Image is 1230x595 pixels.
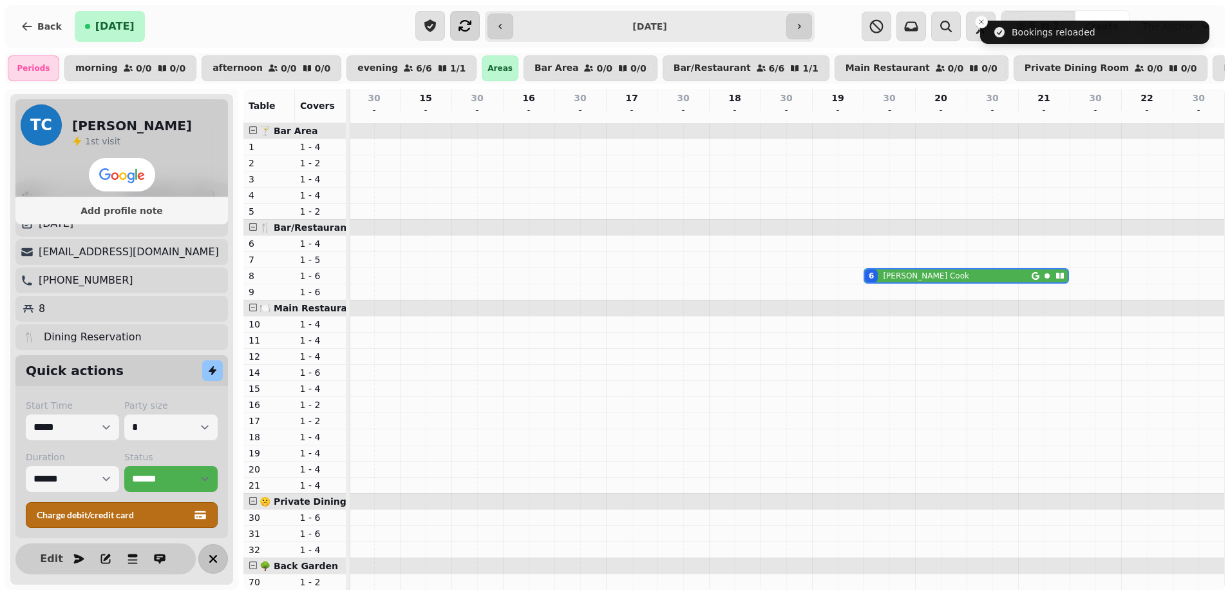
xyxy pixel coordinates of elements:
p: 0 [627,107,637,120]
p: 🍴 [23,329,36,345]
p: 30 [883,92,895,104]
p: 11 [249,334,290,347]
h2: Quick actions [26,362,124,380]
p: 17 [625,92,638,104]
p: 18 [728,92,741,104]
button: Close toast [975,15,988,28]
span: 🍴 Bar/Restaurant [260,222,351,233]
p: 32 [249,543,290,556]
p: 0 / 0 [948,64,964,73]
p: 0 / 0 [315,64,331,73]
button: morning0/00/0 [64,55,196,81]
button: [DATE] [75,11,145,42]
p: 20 [934,92,947,104]
span: Charge debit/credit card [37,511,191,520]
p: 0 / 0 [170,64,186,73]
span: [DATE] [95,21,135,32]
p: morning [75,63,118,73]
p: 16 [522,92,535,104]
p: 0 [936,107,946,120]
div: Periods [8,55,59,81]
span: Covers [300,101,335,111]
p: 12 [249,350,290,363]
p: 1 - 2 [300,576,341,589]
p: Private Dining Room [1025,63,1129,73]
p: 1 / 1 [450,64,466,73]
p: Bar/Restaurant [674,63,751,73]
p: 16 [249,398,290,411]
p: 21 [249,479,290,492]
p: 31 [249,527,290,540]
p: 1 - 4 [300,463,341,476]
span: st [91,136,102,146]
div: Bookings reloaded [1012,26,1095,39]
p: 0 / 0 [136,64,152,73]
p: afternoon [213,63,263,73]
p: 8 [39,301,45,317]
p: 1 - 4 [300,350,341,363]
p: 6 [249,237,290,250]
p: 1 - 2 [300,415,341,427]
p: 1 - 6 [300,286,341,298]
p: 1 - 4 [300,543,341,556]
button: Edit [39,546,64,572]
label: Status [124,451,218,463]
p: 0 / 0 [981,64,998,73]
button: Charge debit/credit card [26,502,218,528]
p: 1 - 6 [300,269,341,282]
button: Bar/Restaurant6/61/1 [663,55,829,81]
p: 30 [780,92,792,104]
span: 🌳 Back Garden [260,561,338,571]
span: 🍽️ Main Restaurant [260,303,358,313]
p: 30 [986,92,998,104]
button: Add profile note [21,202,223,219]
p: 2 [249,157,290,170]
p: 0 [421,107,431,120]
span: TC [30,117,52,133]
label: Start Time [26,399,119,412]
button: Back [10,11,72,42]
p: 1 - 6 [300,511,341,524]
p: 1 - 4 [300,447,341,460]
p: 19 [831,92,844,104]
p: [EMAIL_ADDRESS][DOMAIN_NAME] [39,244,219,260]
p: 14 [249,366,290,379]
p: 1 - 6 [300,366,341,379]
p: 30 [249,511,290,524]
p: 0 / 0 [630,64,647,73]
p: 0 [678,107,688,120]
p: [PHONE_NUMBER] [39,273,133,288]
p: 6 [884,107,894,120]
p: 0 [1090,107,1101,120]
p: 30 [1089,92,1101,104]
button: Private Dining Room0/00/0 [1014,55,1208,81]
div: 6 [869,271,874,281]
p: 30 [574,92,586,104]
p: 0 [730,107,740,120]
p: 19 [249,447,290,460]
p: 1 - 4 [300,237,341,250]
p: 1 - 6 [300,527,341,540]
p: [DATE] [39,216,73,231]
label: Duration [26,451,119,463]
p: 1 - 2 [300,205,341,218]
p: 17 [249,415,290,427]
p: 0 [575,107,585,120]
p: 6 / 6 [769,64,785,73]
button: afternoon0/00/0 [202,55,341,81]
p: 1 / 1 [802,64,818,73]
p: 1 [249,141,290,153]
p: 30 [1193,92,1205,104]
label: Party size [124,399,218,412]
h2: [PERSON_NAME] [72,117,192,135]
p: 30 [471,92,483,104]
div: Areas [482,55,518,81]
button: Main Restaurant0/00/0 [835,55,1008,81]
p: 70 [249,576,290,589]
p: 30 [368,92,380,104]
p: 0 [781,107,791,120]
p: 0 [833,107,843,120]
p: 15 [419,92,431,104]
span: Back [37,22,62,31]
p: 1 - 2 [300,398,341,411]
